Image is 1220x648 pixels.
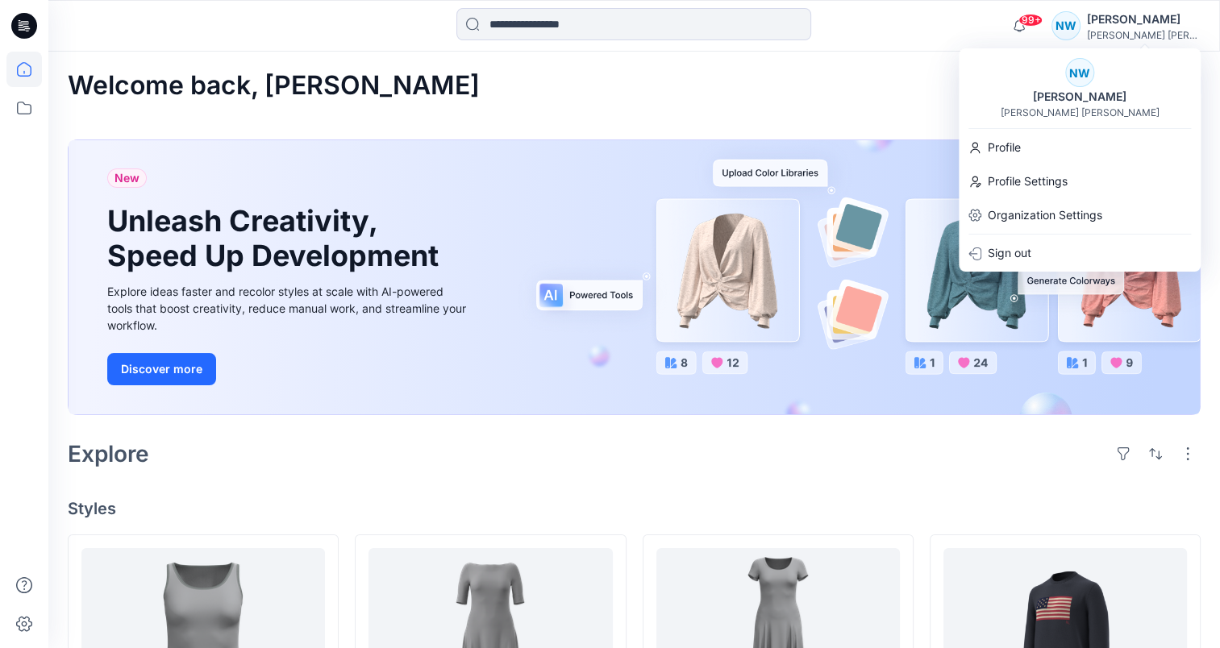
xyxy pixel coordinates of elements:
[988,200,1102,231] p: Organization Settings
[107,353,216,385] button: Discover more
[68,499,1201,518] h4: Styles
[1051,11,1081,40] div: NW
[1087,29,1200,41] div: [PERSON_NAME] [PERSON_NAME]
[988,238,1031,268] p: Sign out
[68,71,480,101] h2: Welcome back, [PERSON_NAME]
[959,200,1201,231] a: Organization Settings
[107,283,470,334] div: Explore ideas faster and recolor styles at scale with AI-powered tools that boost creativity, red...
[1018,14,1043,27] span: 99+
[68,441,149,467] h2: Explore
[1087,10,1200,29] div: [PERSON_NAME]
[988,132,1021,163] p: Profile
[1001,106,1160,118] div: [PERSON_NAME] [PERSON_NAME]
[115,168,139,188] span: New
[959,132,1201,163] a: Profile
[1065,58,1094,87] div: NW
[959,166,1201,197] a: Profile Settings
[988,166,1068,197] p: Profile Settings
[107,353,470,385] a: Discover more
[1023,87,1136,106] div: [PERSON_NAME]
[107,204,446,273] h1: Unleash Creativity, Speed Up Development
